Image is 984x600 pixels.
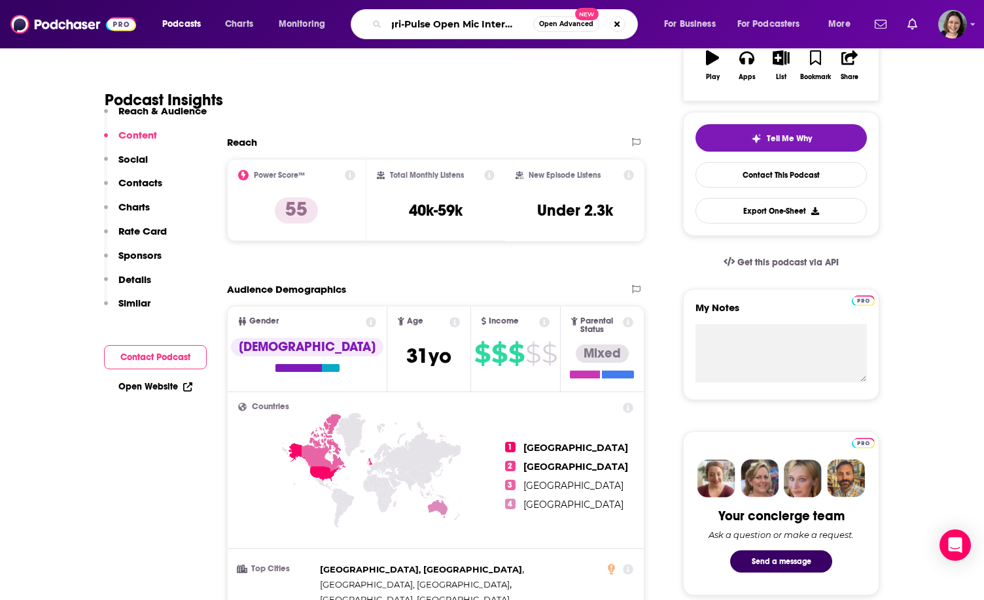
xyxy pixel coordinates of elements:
[706,73,720,81] div: Play
[798,42,832,89] button: Bookmark
[542,343,557,364] span: $
[275,197,318,224] p: 55
[238,565,315,573] h3: Top Cities
[227,283,346,295] h2: Audience Demographics
[474,343,490,364] span: $
[217,14,261,35] a: Charts
[489,317,519,325] span: Income
[505,442,516,452] span: 1
[254,171,305,180] h2: Power Score™
[523,442,628,454] span: [GEOGRAPHIC_DATA]
[104,249,162,273] button: Sponsors
[841,73,858,81] div: Share
[104,176,162,201] button: Contacts
[104,153,148,177] button: Social
[118,381,192,392] a: Open Website
[938,10,967,39] button: Show profile menu
[709,529,854,540] div: Ask a question or make a request.
[523,461,628,473] span: [GEOGRAPHIC_DATA]
[118,129,157,141] p: Content
[764,42,798,89] button: List
[827,459,865,497] img: Jon Profile
[363,9,650,39] div: Search podcasts, credits, & more...
[819,14,867,35] button: open menu
[580,317,621,334] span: Parental Status
[776,73,786,81] div: List
[118,176,162,189] p: Contacts
[697,459,735,497] img: Sydney Profile
[695,301,867,324] label: My Notes
[505,480,516,490] span: 3
[249,317,279,325] span: Gender
[252,403,289,411] span: Countries
[539,21,593,27] span: Open Advanced
[118,201,150,213] p: Charts
[105,90,223,110] h1: Podcast Insights
[852,295,875,306] img: Podchaser Pro
[870,13,892,35] a: Show notifications dropdown
[118,153,148,165] p: Social
[104,297,150,321] button: Similar
[523,499,624,510] span: [GEOGRAPHIC_DATA]
[767,133,812,144] span: Tell Me Why
[153,14,218,35] button: open menu
[505,499,516,509] span: 4
[320,579,510,590] span: [GEOGRAPHIC_DATA], [GEOGRAPHIC_DATA]
[713,246,849,278] a: Get this podcast via API
[118,105,207,117] p: Reach & Audience
[227,136,257,148] h2: Reach
[828,15,851,33] span: More
[104,129,157,153] button: Content
[695,198,867,224] button: Export One-Sheet
[118,249,162,261] p: Sponsors
[938,10,967,39] img: User Profile
[387,14,533,35] input: Search podcasts, credits, & more...
[407,317,423,325] span: Age
[718,508,845,524] div: Your concierge team
[320,564,522,575] span: [GEOGRAPHIC_DATA], [GEOGRAPHIC_DATA]
[940,529,971,561] div: Open Intercom Messenger
[751,133,762,144] img: tell me why sparkle
[730,550,832,573] button: Send a message
[739,73,756,81] div: Apps
[852,436,875,448] a: Pro website
[118,273,151,286] p: Details
[409,201,463,220] h3: 40k-59k
[523,480,624,492] span: [GEOGRAPHIC_DATA]
[279,15,325,33] span: Monitoring
[320,577,512,592] span: ,
[104,345,207,369] button: Contact Podcast
[741,459,779,497] img: Barbara Profile
[938,10,967,39] span: Logged in as micglogovac
[525,343,540,364] span: $
[784,459,822,497] img: Jules Profile
[270,14,342,35] button: open menu
[695,42,729,89] button: Play
[575,8,599,20] span: New
[576,344,629,363] div: Mixed
[737,15,800,33] span: For Podcasters
[852,438,875,448] img: Podchaser Pro
[390,171,464,180] h2: Total Monthly Listens
[729,14,819,35] button: open menu
[320,562,524,577] span: ,
[664,15,716,33] span: For Business
[231,338,383,356] div: [DEMOGRAPHIC_DATA]
[800,73,831,81] div: Bookmark
[104,201,150,225] button: Charts
[902,13,922,35] a: Show notifications dropdown
[10,12,136,37] img: Podchaser - Follow, Share and Rate Podcasts
[104,273,151,297] button: Details
[104,225,167,249] button: Rate Card
[491,343,507,364] span: $
[162,15,201,33] span: Podcasts
[655,14,732,35] button: open menu
[118,225,167,237] p: Rate Card
[852,293,875,306] a: Pro website
[225,15,253,33] span: Charts
[118,297,150,309] p: Similar
[729,42,764,89] button: Apps
[533,16,599,32] button: Open AdvancedNew
[537,201,613,220] h3: Under 2.3k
